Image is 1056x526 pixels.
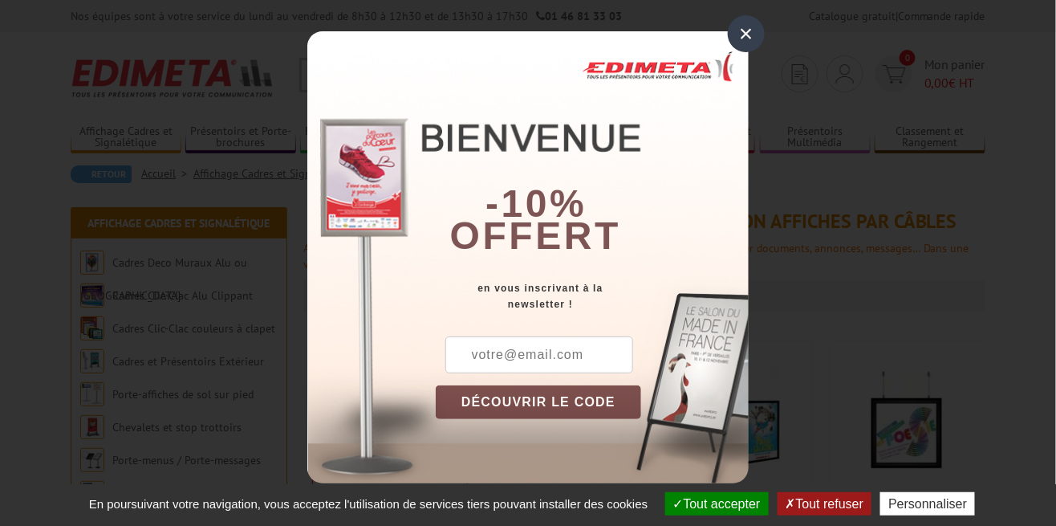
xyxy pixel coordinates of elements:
button: DÉCOUVRIR LE CODE [436,385,641,419]
span: En poursuivant votre navigation, vous acceptez l'utilisation de services tiers pouvant installer ... [81,497,656,511]
div: × [728,15,765,52]
font: offert [450,214,622,257]
input: votre@email.com [445,336,633,373]
b: -10% [485,182,587,225]
button: Tout refuser [778,492,871,516]
div: en vous inscrivant à la newsletter ! [436,280,749,312]
button: Tout accepter [665,492,769,516]
button: Personnaliser (fenêtre modale) [880,492,975,516]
